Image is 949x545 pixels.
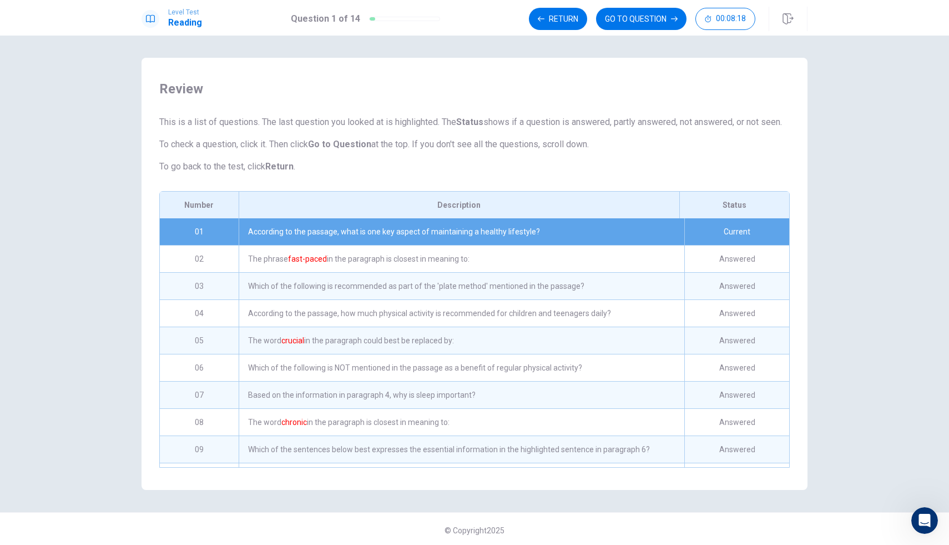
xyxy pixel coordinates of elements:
[684,218,789,245] div: Current
[160,273,239,299] div: 03
[239,300,684,327] div: According to the passage, how much physical activity is recommended for children and teenagers da...
[160,300,239,327] div: 04
[160,409,239,436] div: 08
[684,409,789,436] div: Answered
[456,117,483,127] strong: Status
[308,139,371,149] strong: Go to Question
[239,463,684,490] div: The passage mentions all of the following as components of a healthy lifestyle EXCEPT:
[239,273,684,299] div: Which of the following is recommended as part of the 'plate method' mentioned in the passage?
[695,8,755,30] button: 00:08:18
[716,14,746,23] span: 00:08:18
[22,154,200,173] p: How can we help?
[92,374,130,382] span: Messages
[11,188,211,230] div: Ask a questionAI Agent and team can helpProfile image for Fin
[160,192,239,218] div: Number
[684,273,789,299] div: Answered
[16,267,206,299] div: CEFR Level Test Structure and Scoring System
[176,374,194,382] span: Help
[160,246,239,272] div: 02
[239,246,684,272] div: The phrase in the paragraph is closest in meaning to:
[168,16,202,29] h1: Reading
[16,241,206,263] button: Search for help
[679,192,789,218] div: Status
[160,436,239,463] div: 09
[23,304,186,327] div: I lost my test due to a technical error (CEFR Level Test)
[445,526,504,535] span: © Copyright 2025
[239,218,684,245] div: According to the passage, what is one key aspect of maintaining a healthy lifestyle?
[684,382,789,408] div: Answered
[239,354,684,381] div: Which of the following is NOT mentioned in the passage as a benefit of regular physical activity?
[239,192,679,218] div: Description
[684,246,789,272] div: Answered
[74,347,148,391] button: Messages
[160,382,239,408] div: 07
[684,436,789,463] div: Answered
[684,463,789,490] div: Answered
[23,197,168,209] div: Ask a question
[239,436,684,463] div: Which of the sentences below best expresses the essential information in the highlighted sentence...
[160,463,239,490] div: 10
[173,202,186,216] img: Profile image for Fin
[159,160,790,173] p: To go back to the test, click .
[281,418,307,427] font: chronic
[265,161,294,172] strong: Return
[160,354,239,381] div: 06
[239,382,684,408] div: Based on the information in paragraph 4, why is sleep important?
[24,374,49,382] span: Home
[288,254,327,263] font: fast-paced
[16,299,206,332] div: I lost my test due to a technical error (CEFR Level Test)
[684,327,789,354] div: Answered
[159,138,790,151] p: To check a question, click it. Then click at the top. If you don't see all the questions, scroll ...
[159,80,790,98] span: Review
[529,8,587,30] button: Return
[23,209,168,221] div: AI Agent and team can help
[22,79,200,154] p: Hey [PERSON_NAME]. Welcome to EduSynch!
[239,409,684,436] div: The word in the paragraph is closest in meaning to:
[148,347,222,391] button: Help
[291,12,360,26] h1: Question 1 of 14
[160,327,239,354] div: 05
[160,218,239,245] div: 01
[159,116,790,129] p: This is a list of questions. The last question you looked at is highlighted. The shows if a quest...
[911,507,938,534] iframe: Intercom live chat
[168,8,202,16] span: Level Test
[239,327,684,354] div: The word in the paragraph could best be replaced by:
[684,354,789,381] div: Answered
[23,246,90,258] span: Search for help
[596,8,686,30] button: GO TO QUESTION
[281,336,304,345] font: crucial
[23,272,186,295] div: CEFR Level Test Structure and Scoring System
[684,300,789,327] div: Answered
